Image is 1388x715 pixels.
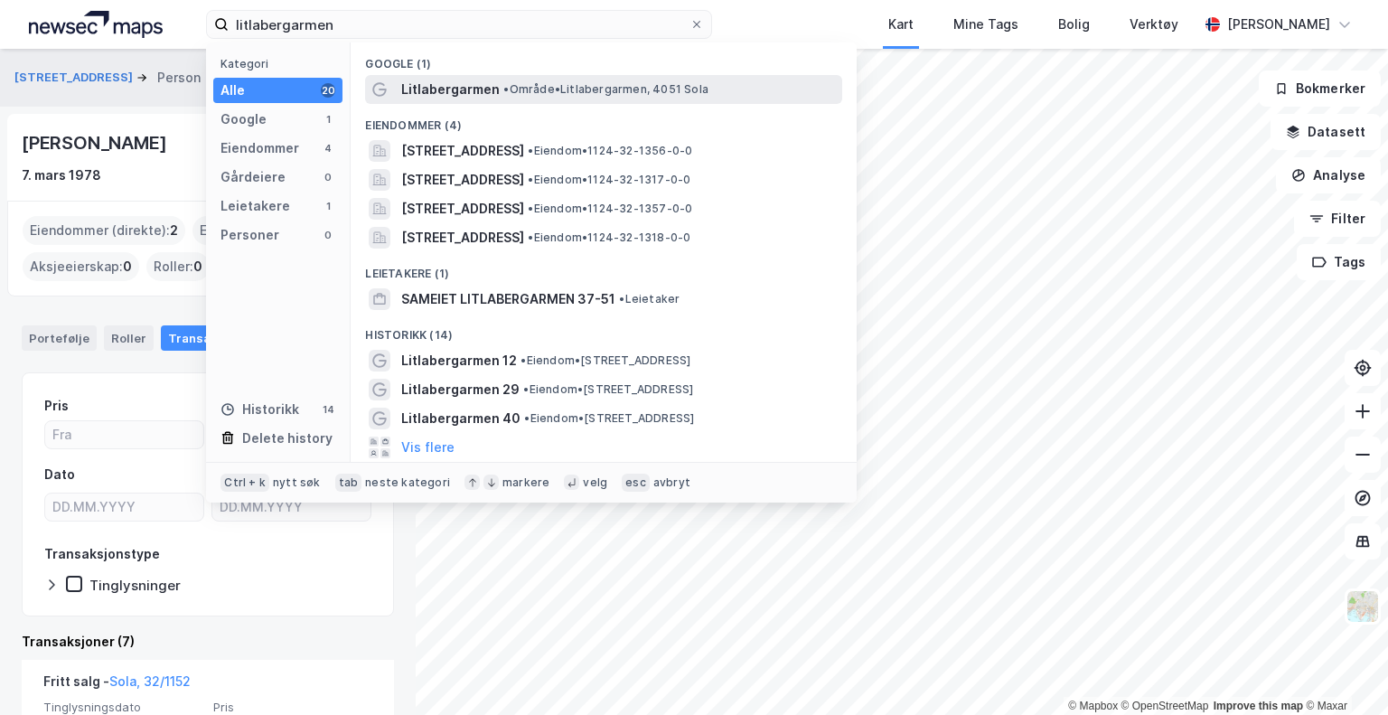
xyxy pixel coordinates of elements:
[503,82,708,97] span: Område • Litlabergarmen, 4051 Sola
[29,11,163,38] img: logo.a4113a55bc3d86da70a041830d287a7e.svg
[528,202,692,216] span: Eiendom • 1124-32-1357-0-0
[212,494,370,521] input: DD.MM.YYYY
[401,79,500,100] span: Litlabergarmen
[502,475,549,490] div: markere
[1227,14,1330,35] div: [PERSON_NAME]
[528,173,533,186] span: •
[220,474,269,492] div: Ctrl + k
[45,421,203,448] input: Fra
[365,475,450,490] div: neste kategori
[220,224,279,246] div: Personer
[22,128,170,157] div: [PERSON_NAME]
[229,11,689,38] input: Søk på adresse, matrikkel, gårdeiere, leietakere eller personer
[161,325,285,351] div: Transaksjoner
[351,104,857,136] div: Eiendommer (4)
[22,631,394,653] div: Transaksjoner (7)
[528,144,692,158] span: Eiendom • 1124-32-1356-0-0
[22,325,97,351] div: Portefølje
[351,252,857,285] div: Leietakere (1)
[1214,700,1303,712] a: Improve this map
[888,14,914,35] div: Kart
[220,80,245,101] div: Alle
[503,82,509,96] span: •
[43,700,202,715] span: Tinglysningsdato
[220,137,299,159] div: Eiendommer
[220,166,286,188] div: Gårdeiere
[220,57,342,71] div: Kategori
[89,577,181,594] div: Tinglysninger
[524,411,694,426] span: Eiendom • [STREET_ADDRESS]
[401,379,520,400] span: Litlabergarmen 29
[321,83,335,98] div: 20
[619,292,624,306] span: •
[157,67,201,89] div: Person
[14,69,136,87] button: [STREET_ADDRESS]
[1276,157,1381,193] button: Analyse
[146,252,210,281] div: Roller :
[335,474,362,492] div: tab
[653,475,690,490] div: avbryt
[321,112,335,127] div: 1
[1259,71,1381,107] button: Bokmerker
[520,353,526,367] span: •
[220,195,290,217] div: Leietakere
[220,399,299,420] div: Historikk
[401,140,524,162] span: [STREET_ADDRESS]
[321,199,335,213] div: 1
[401,288,615,310] span: SAMEIET LITLABERGARMEN 37-51
[1058,14,1090,35] div: Bolig
[401,198,524,220] span: [STREET_ADDRESS]
[321,402,335,417] div: 14
[401,350,517,372] span: Litlabergarmen 12
[123,256,132,278] span: 0
[351,314,857,346] div: Historikk (14)
[619,292,680,306] span: Leietaker
[1130,14,1178,35] div: Verktøy
[528,230,690,245] span: Eiendom • 1124-32-1318-0-0
[23,252,139,281] div: Aksjeeierskap :
[193,256,202,278] span: 0
[1121,700,1209,712] a: OpenStreetMap
[104,325,154,351] div: Roller
[45,494,203,521] input: DD.MM.YYYY
[520,353,690,368] span: Eiendom • [STREET_ADDRESS]
[401,437,455,458] button: Vis flere
[273,475,321,490] div: nytt søk
[242,428,333,449] div: Delete history
[523,382,529,396] span: •
[22,165,101,186] div: 7. mars 1978
[528,202,533,215] span: •
[321,141,335,155] div: 4
[1297,244,1381,280] button: Tags
[220,108,267,130] div: Google
[523,382,693,397] span: Eiendom • [STREET_ADDRESS]
[23,216,185,245] div: Eiendommer (direkte) :
[43,671,191,700] div: Fritt salg -
[622,474,650,492] div: esc
[192,216,367,245] div: Eiendommer (Indirekte) :
[401,227,524,249] span: [STREET_ADDRESS]
[528,173,690,187] span: Eiendom • 1124-32-1317-0-0
[1294,201,1381,237] button: Filter
[44,464,75,485] div: Dato
[528,230,533,244] span: •
[1271,114,1381,150] button: Datasett
[213,700,372,715] span: Pris
[1346,589,1380,624] img: Z
[401,169,524,191] span: [STREET_ADDRESS]
[44,395,69,417] div: Pris
[401,408,520,429] span: Litlabergarmen 40
[321,170,335,184] div: 0
[1298,628,1388,715] div: Kontrollprogram for chat
[170,220,178,241] span: 2
[1298,628,1388,715] iframe: Chat Widget
[528,144,533,157] span: •
[524,411,530,425] span: •
[1068,700,1118,712] a: Mapbox
[321,228,335,242] div: 0
[351,42,857,75] div: Google (1)
[109,673,191,689] a: Sola, 32/1152
[44,543,160,565] div: Transaksjonstype
[583,475,607,490] div: velg
[953,14,1018,35] div: Mine Tags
